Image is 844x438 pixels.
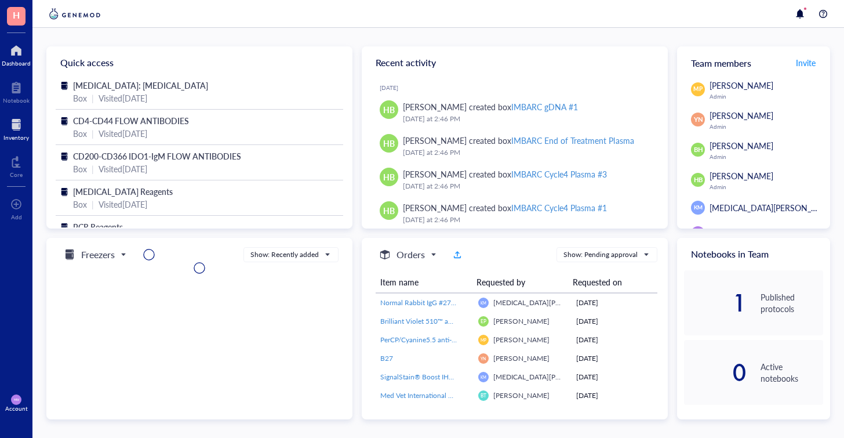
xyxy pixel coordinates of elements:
[383,103,395,116] span: HB
[693,175,703,185] span: HB
[795,53,816,72] a: Invite
[677,46,830,79] div: Team members
[481,318,486,324] span: EP
[46,46,352,79] div: Quick access
[403,201,607,214] div: [PERSON_NAME] created box
[403,134,634,147] div: [PERSON_NAME] created box
[92,198,94,211] div: |
[13,398,19,401] span: MW
[493,316,550,326] span: [PERSON_NAME]
[403,100,578,113] div: [PERSON_NAME] created box
[73,79,208,91] span: [MEDICAL_DATA]: [MEDICAL_DATA]
[511,202,607,213] div: IMBARC Cycle4 Plasma #1
[761,361,823,384] div: Active notebooks
[710,79,773,91] span: [PERSON_NAME]
[380,335,469,345] a: PerCP/Cyanine5.5 anti-mouse CD172a (SIRPα) Antibody
[383,137,395,150] span: HB
[684,363,747,382] div: 0
[3,134,29,141] div: Inventory
[568,272,653,293] th: Requested on
[511,101,578,113] div: IMBARC gDNA #1
[403,113,649,125] div: [DATE] at 2:46 PM
[92,162,94,175] div: |
[693,85,702,93] span: MP
[380,353,469,364] a: B27
[493,353,550,363] span: [PERSON_NAME]
[481,301,486,305] span: KM
[511,168,607,180] div: IMBARC Cycle4 Plasma #3
[710,170,773,182] span: [PERSON_NAME]
[376,272,472,293] th: Item name
[380,390,722,400] span: Med Vet International Dynarex Braided (Pga) Sutures, Absorbable, Synthetic, Violet, 4-0, C6 Needl...
[383,171,395,183] span: HB
[710,123,823,130] div: Admin
[250,249,319,260] div: Show: Recently added
[73,150,241,162] span: CD200-CD366 IDO1-IgM FLOW ANTIBODIES
[684,294,747,312] div: 1
[380,353,393,363] span: B27
[710,183,823,190] div: Admin
[380,390,469,401] a: Med Vet International Dynarex Braided (Pga) Sutures, Absorbable, Synthetic, Violet, 4-0, C6 Needl...
[73,115,189,126] span: CD4-CD44 FLOW ANTIBODIES
[3,78,30,104] a: Notebook
[2,41,31,67] a: Dashboard
[576,298,653,308] div: [DATE]
[380,372,469,382] a: SignalStain® Boost IHC Detection Reagent (HRP, Rabbit)
[576,335,653,345] div: [DATE]
[761,291,823,314] div: Published protocols
[81,248,115,262] h5: Freezers
[380,84,659,91] div: [DATE]
[5,405,28,412] div: Account
[693,115,703,125] span: YN
[693,145,703,155] span: BH
[403,180,649,192] div: [DATE] at 2:46 PM
[383,204,395,217] span: HB
[493,372,605,382] span: [MEDICAL_DATA][PERSON_NAME]
[99,127,147,140] div: Visited [DATE]
[511,135,634,146] div: IMBARC End of Treatment Plasma
[403,168,607,180] div: [PERSON_NAME] created box
[371,163,659,197] a: HB[PERSON_NAME] created boxIMBARC Cycle4 Plasma #3[DATE] at 2:46 PM
[73,162,87,175] div: Box
[92,92,94,104] div: |
[710,227,773,239] span: [PERSON_NAME]
[481,375,486,379] span: KM
[46,7,103,21] img: genemod-logo
[710,140,773,151] span: [PERSON_NAME]
[576,372,653,382] div: [DATE]
[10,171,23,178] div: Core
[380,316,551,326] span: Brilliant Violet 510™ anti-mouse CD117 (c-kit) Antibody
[576,390,653,401] div: [DATE]
[710,202,837,213] span: [MEDICAL_DATA][PERSON_NAME]
[796,57,816,68] span: Invite
[481,338,486,342] span: MP
[92,127,94,140] div: |
[2,60,31,67] div: Dashboard
[3,115,29,141] a: Inventory
[576,353,653,364] div: [DATE]
[380,335,553,345] span: PerCP/Cyanine5.5 anti-mouse CD172a (SIRPα) Antibody
[493,390,550,400] span: [PERSON_NAME]
[73,198,87,211] div: Box
[3,97,30,104] div: Notebook
[11,213,22,220] div: Add
[380,372,554,382] span: SignalStain® Boost IHC Detection Reagent (HRP, Rabbit)
[73,92,87,104] div: Box
[380,316,469,327] a: Brilliant Violet 510™ anti-mouse CD117 (c-kit) Antibody
[576,316,653,327] div: [DATE]
[481,393,486,399] span: BT
[73,127,87,140] div: Box
[371,129,659,163] a: HB[PERSON_NAME] created boxIMBARC End of Treatment Plasma[DATE] at 2:46 PM
[380,298,459,307] span: Normal Rabbit IgG #2729
[677,238,830,270] div: Notebooks in Team
[99,198,147,211] div: Visited [DATE]
[493,335,550,345] span: [PERSON_NAME]
[10,153,23,178] a: Core
[362,46,668,79] div: Recent activity
[472,272,568,293] th: Requested by
[73,221,123,233] span: PCR Reagents
[73,186,173,197] span: [MEDICAL_DATA] Reagents
[13,8,20,22] span: H
[481,356,486,361] span: YN
[693,204,702,212] span: KM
